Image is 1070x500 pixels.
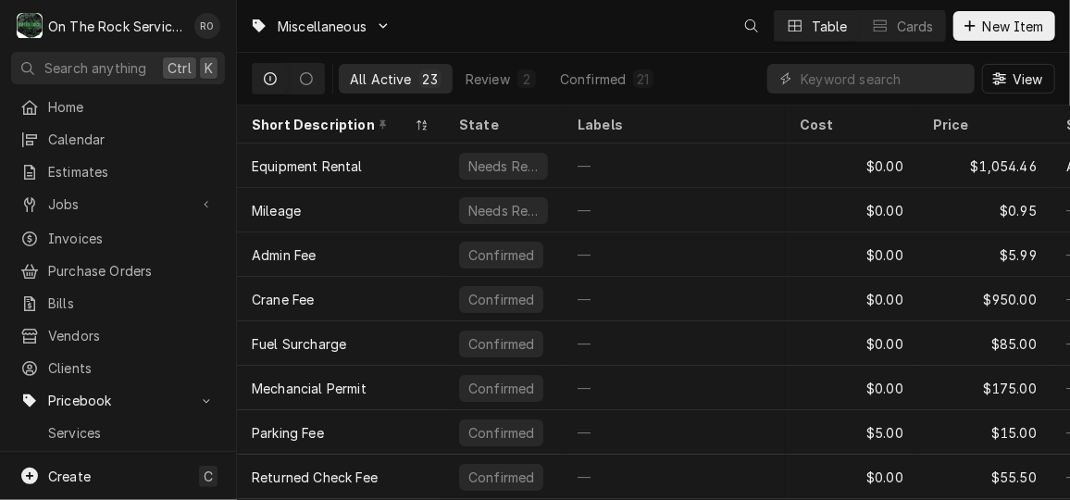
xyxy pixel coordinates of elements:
div: $15.00 [918,410,1051,455]
a: Clients [11,353,225,383]
div: $0.00 [785,455,918,499]
div: $0.00 [785,366,918,410]
div: $0.95 [918,188,1051,232]
button: Search anythingCtrlK [11,52,225,84]
div: On The Rock Services's Avatar [17,13,43,39]
span: Estimates [48,162,216,181]
span: Vendors [48,326,216,345]
div: Confirmed [467,245,536,265]
div: $5.99 [918,232,1051,277]
div: — [563,144,785,188]
span: Clients [48,358,216,378]
div: Price [933,115,1033,134]
div: $1,054.46 [918,144,1051,188]
div: Mechancial Permit [252,379,367,398]
a: Go to Jobs [11,189,225,219]
div: $85.00 [918,321,1051,366]
div: $175.00 [918,366,1051,410]
div: Table [812,17,848,36]
div: $0.00 [785,188,918,232]
div: $55.50 [918,455,1051,499]
div: Confirmed [467,468,536,487]
div: Confirmed [560,69,626,89]
a: Services [11,418,225,448]
div: Labels [578,115,770,134]
span: Ctrl [168,58,192,78]
div: Short Description [252,115,411,134]
a: Go to Miscellaneous [243,11,398,42]
div: Needs Review [467,201,541,220]
div: Needs Review [467,156,541,176]
div: $0.00 [785,277,918,321]
span: Invoices [48,229,216,248]
div: On The Rock Services [48,17,184,36]
div: All Active [350,69,412,89]
div: Crane Fee [252,290,314,309]
a: Parts & Materials [11,450,225,481]
a: Invoices [11,223,225,254]
span: Calendar [48,130,216,149]
div: Rich Ortega's Avatar [194,13,220,39]
div: $950.00 [918,277,1051,321]
a: Vendors [11,320,225,351]
div: — [563,366,785,410]
a: Go to Pricebook [11,385,225,416]
a: Bills [11,288,225,319]
div: O [17,13,43,39]
div: — [563,455,785,499]
div: Mileage [252,201,301,220]
div: Equipment Rental [252,156,363,176]
div: Fuel Surcharge [252,334,346,354]
div: Parking Fee [252,423,324,443]
input: Keyword search [801,64,965,94]
div: — [563,232,785,277]
span: Purchase Orders [48,261,216,281]
div: State [459,115,544,134]
div: Confirmed [467,334,536,354]
div: 2 [521,69,532,89]
button: New Item [953,11,1055,41]
div: Confirmed [467,379,536,398]
div: Returned Check Fee [252,468,378,487]
div: RO [194,13,220,39]
span: Miscellaneous [278,17,367,36]
a: Calendar [11,124,225,155]
a: Purchase Orders [11,256,225,286]
div: Cost [800,115,900,134]
div: Review [466,69,510,89]
span: Create [48,469,91,484]
span: View [1009,69,1047,89]
span: Bills [48,294,216,313]
div: — [563,410,785,455]
span: Jobs [48,194,188,214]
span: Search anything [44,58,146,78]
div: — [563,321,785,366]
div: Cards [897,17,934,36]
div: $5.00 [785,410,918,455]
a: Home [11,92,225,122]
div: Admin Fee [252,245,316,265]
div: $0.00 [785,144,918,188]
div: Confirmed [467,290,536,309]
span: C [204,467,213,486]
button: Open search [737,11,766,41]
span: New Item [979,17,1048,36]
span: Home [48,97,216,117]
div: — [563,188,785,232]
a: Estimates [11,156,225,187]
button: View [982,64,1055,94]
div: $0.00 [785,321,918,366]
div: 23 [423,69,438,89]
div: — [563,277,785,321]
div: Confirmed [467,423,536,443]
div: $0.00 [785,232,918,277]
span: Services [48,423,216,443]
span: K [205,58,213,78]
span: Pricebook [48,391,188,410]
div: 21 [637,69,649,89]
